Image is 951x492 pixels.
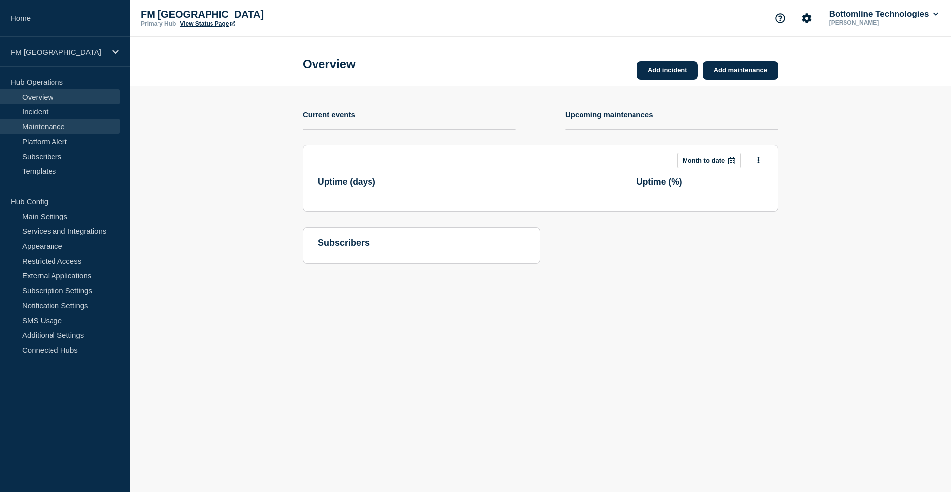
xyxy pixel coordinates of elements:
a: Add incident [637,61,698,80]
button: Support [770,8,791,29]
h4: Current events [303,110,355,119]
p: Primary Hub [141,20,176,27]
h4: subscribers [318,238,525,248]
h1: Overview [303,57,356,71]
p: FM [GEOGRAPHIC_DATA] [141,9,339,20]
h4: Upcoming maintenances [565,110,653,119]
h3: Uptime ( days ) [318,177,375,187]
button: Account settings [796,8,817,29]
button: Month to date [677,153,741,168]
p: FM [GEOGRAPHIC_DATA] [11,48,106,56]
h3: Uptime ( % ) [636,177,682,187]
button: Bottomline Technologies [827,9,940,19]
p: Month to date [683,157,725,164]
a: View Status Page [180,20,235,27]
a: Add maintenance [703,61,778,80]
p: [PERSON_NAME] [827,19,930,26]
